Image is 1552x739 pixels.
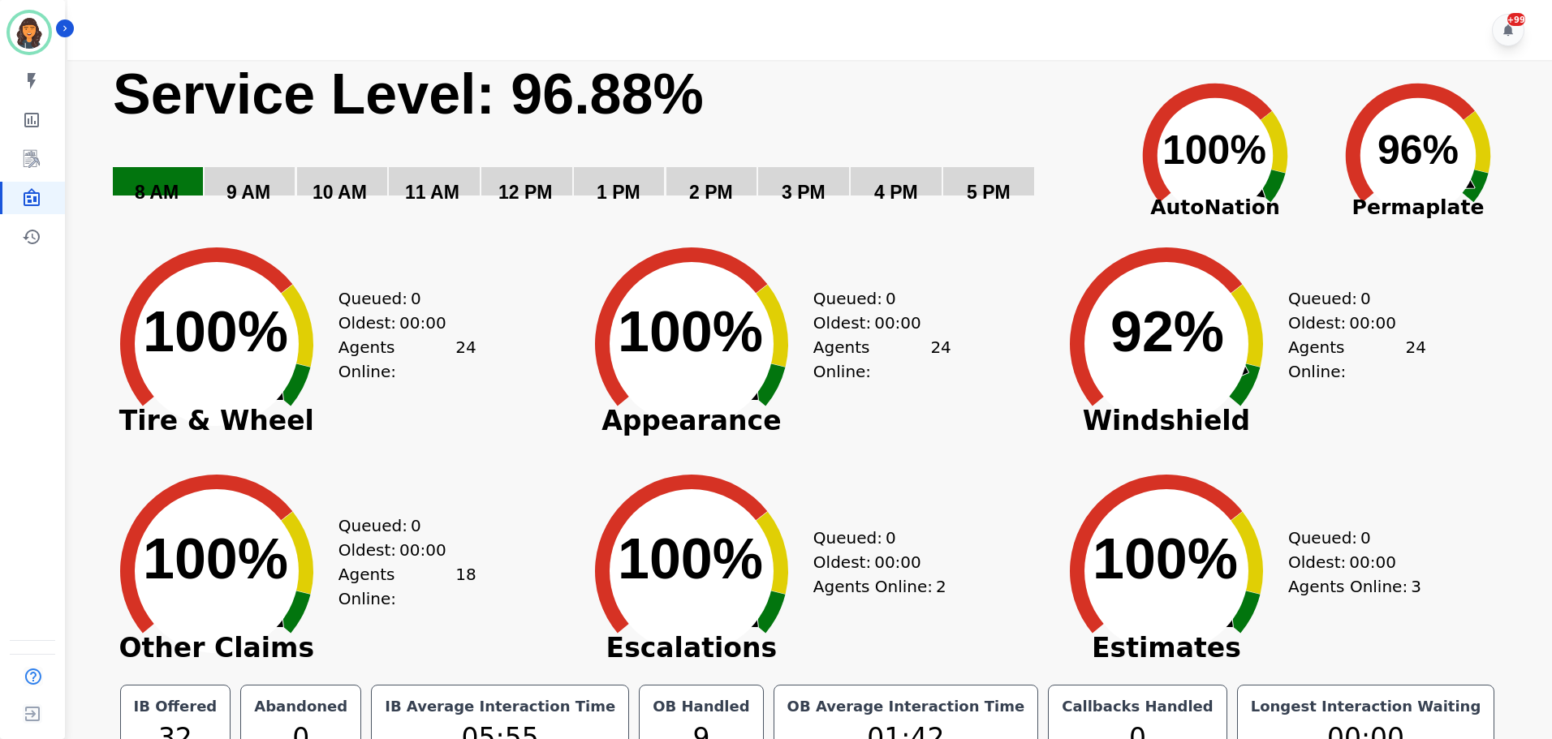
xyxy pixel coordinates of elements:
[1045,413,1288,429] span: Windshield
[338,311,460,335] div: Oldest:
[95,413,338,429] span: Tire & Wheel
[1093,527,1238,591] text: 100%
[886,286,896,311] span: 0
[1110,300,1224,363] text: 92%
[1288,311,1410,335] div: Oldest:
[455,562,476,611] span: 18
[813,335,951,384] div: Agents Online:
[570,640,813,656] span: Escalations
[399,311,446,335] span: 00:00
[226,182,270,203] text: 9 AM
[1507,13,1525,26] div: +99
[618,527,763,591] text: 100%
[813,574,951,599] div: Agents Online:
[813,311,935,335] div: Oldest:
[399,538,446,562] span: 00:00
[1288,286,1410,311] div: Queued:
[95,640,338,656] span: Other Claims
[111,60,1110,226] svg: Service Level: 0%
[1045,640,1288,656] span: Estimates
[411,286,421,311] span: 0
[405,182,459,203] text: 11 AM
[338,335,476,384] div: Agents Online:
[874,311,921,335] span: 00:00
[251,695,351,718] div: Abandoned
[689,182,733,203] text: 2 PM
[1288,526,1410,550] div: Queued:
[784,695,1028,718] div: OB Average Interaction Time
[113,62,704,126] text: Service Level: 96.88%
[382,695,619,718] div: IB Average Interaction Time
[1360,526,1371,550] span: 0
[874,550,921,574] span: 00:00
[886,526,896,550] span: 0
[874,182,918,203] text: 4 PM
[936,574,946,599] span: 2
[1288,550,1410,574] div: Oldest:
[313,182,367,203] text: 10 AM
[455,335,476,384] span: 24
[813,286,935,311] div: Queued:
[1360,286,1371,311] span: 0
[1162,127,1266,173] text: 100%
[143,300,288,363] text: 100%
[1405,335,1425,384] span: 24
[967,182,1011,203] text: 5 PM
[813,526,935,550] div: Queued:
[411,513,421,538] span: 0
[1114,192,1317,223] span: AutoNation
[1288,574,1426,599] div: Agents Online:
[649,695,752,718] div: OB Handled
[782,182,826,203] text: 3 PM
[135,182,179,203] text: 8 AM
[597,182,640,203] text: 1 PM
[338,562,476,611] div: Agents Online:
[1411,574,1421,599] span: 3
[570,413,813,429] span: Appearance
[1248,695,1485,718] div: Longest Interaction Waiting
[338,513,460,538] div: Queued:
[930,335,951,384] span: 24
[1317,192,1520,223] span: Permaplate
[10,13,49,52] img: Bordered avatar
[143,527,288,591] text: 100%
[1058,695,1217,718] div: Callbacks Handled
[1377,127,1459,173] text: 96%
[1349,311,1396,335] span: 00:00
[1288,335,1426,384] div: Agents Online:
[131,695,221,718] div: IB Offered
[1349,550,1396,574] span: 00:00
[338,538,460,562] div: Oldest:
[338,286,460,311] div: Queued:
[498,182,552,203] text: 12 PM
[618,300,763,363] text: 100%
[813,550,935,574] div: Oldest:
